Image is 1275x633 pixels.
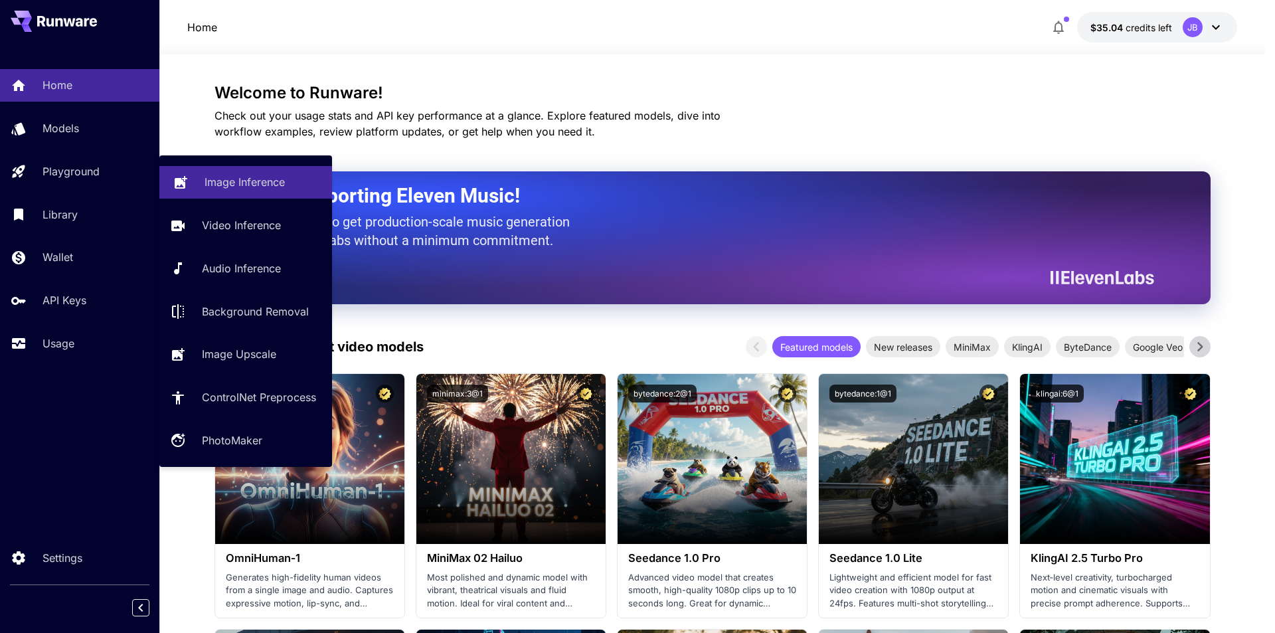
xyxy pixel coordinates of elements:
[42,207,78,223] p: Library
[205,174,285,190] p: Image Inference
[829,385,896,403] button: bytedance:1@1
[1031,385,1084,403] button: klingai:6@1
[1181,385,1199,403] button: Certified Model – Vetted for best performance and includes a commercial license.
[159,424,332,457] a: PhotoMaker
[42,77,72,93] p: Home
[376,385,394,403] button: Certified Model – Vetted for best performance and includes a commercial license.
[202,432,262,448] p: PhotoMaker
[772,340,861,354] span: Featured models
[202,389,316,405] p: ControlNet Preprocess
[42,120,79,136] p: Models
[1077,12,1237,43] button: $35.0362
[628,385,697,403] button: bytedance:2@1
[618,374,807,544] img: alt
[1020,374,1209,544] img: alt
[427,571,595,610] p: Most polished and dynamic model with vibrant, theatrical visuals and fluid motion. Ideal for vira...
[1090,22,1126,33] span: $35.04
[628,571,796,610] p: Advanced video model that creates smooth, high-quality 1080p clips up to 10 seconds long. Great f...
[42,163,100,179] p: Playground
[42,335,74,351] p: Usage
[866,340,940,354] span: New releases
[819,374,1008,544] img: alt
[1056,340,1120,354] span: ByteDance
[202,304,309,319] p: Background Removal
[202,260,281,276] p: Audio Inference
[226,571,394,610] p: Generates high-fidelity human videos from a single image and audio. Captures expressive motion, l...
[1031,552,1199,565] h3: KlingAI 2.5 Turbo Pro
[1031,571,1199,610] p: Next‑level creativity, turbocharged motion and cinematic visuals with precise prompt adherence. S...
[829,571,997,610] p: Lightweight and efficient model for fast video creation with 1080p output at 24fps. Features mult...
[1004,340,1051,354] span: KlingAI
[187,19,217,35] nav: breadcrumb
[159,209,332,242] a: Video Inference
[159,166,332,199] a: Image Inference
[214,84,1211,102] h3: Welcome to Runware!
[42,550,82,566] p: Settings
[778,385,796,403] button: Certified Model – Vetted for best performance and includes a commercial license.
[1090,21,1172,35] div: $35.0362
[1125,340,1191,354] span: Google Veo
[42,292,86,308] p: API Keys
[159,338,332,371] a: Image Upscale
[132,599,149,616] button: Collapse sidebar
[829,552,997,565] h3: Seedance 1.0 Lite
[1183,17,1203,37] div: JB
[159,295,332,327] a: Background Removal
[1126,22,1172,33] span: credits left
[142,596,159,620] div: Collapse sidebar
[187,19,217,35] p: Home
[427,552,595,565] h3: MiniMax 02 Hailuo
[248,183,1144,209] h2: Now Supporting Eleven Music!
[628,552,796,565] h3: Seedance 1.0 Pro
[226,552,394,565] h3: OmniHuman‑1
[577,385,595,403] button: Certified Model – Vetted for best performance and includes a commercial license.
[159,381,332,414] a: ControlNet Preprocess
[202,346,276,362] p: Image Upscale
[214,109,721,138] span: Check out your usage stats and API key performance at a glance. Explore featured models, dive int...
[159,252,332,285] a: Audio Inference
[427,385,488,403] button: minimax:3@1
[416,374,606,544] img: alt
[248,213,580,250] p: The only way to get production-scale music generation from Eleven Labs without a minimum commitment.
[979,385,997,403] button: Certified Model – Vetted for best performance and includes a commercial license.
[202,217,281,233] p: Video Inference
[42,249,73,265] p: Wallet
[946,340,999,354] span: MiniMax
